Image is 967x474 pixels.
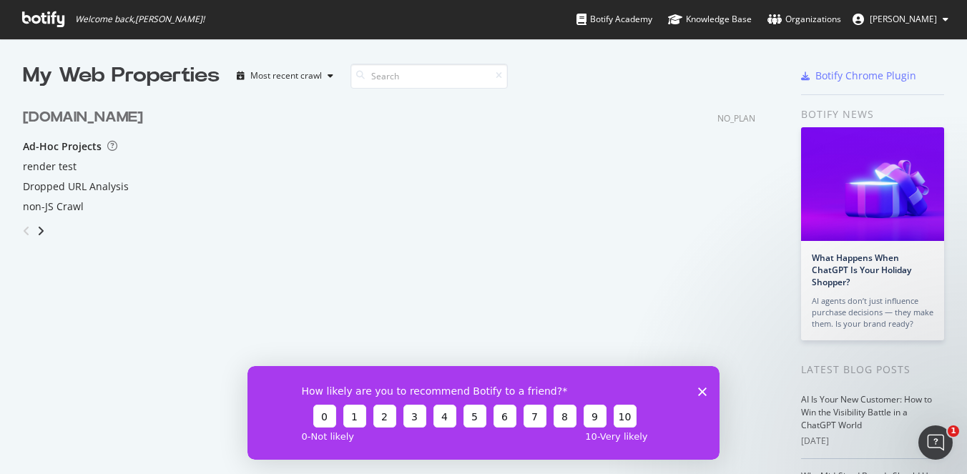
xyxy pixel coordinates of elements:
[36,224,46,238] div: angle-right
[231,64,339,87] button: Most recent crawl
[812,295,933,330] div: AI agents don’t just influence purchase decisions — they make them. Is your brand ready?
[75,14,205,25] span: Welcome back, [PERSON_NAME] !
[801,362,944,377] div: Latest Blog Posts
[801,107,944,122] div: Botify news
[801,393,932,431] a: AI Is Your New Customer: How to Win the Visibility Battle in a ChatGPT World
[23,139,102,154] div: Ad-Hoc Projects
[801,69,916,83] a: Botify Chrome Plugin
[812,252,911,288] a: What Happens When ChatGPT Is Your Holiday Shopper?
[23,107,143,128] div: [DOMAIN_NAME]
[801,435,944,448] div: [DATE]
[668,12,752,26] div: Knowledge Base
[23,179,129,194] a: Dropped URL Analysis
[717,112,755,124] div: NO_PLAN
[23,199,84,214] a: non-JS Crawl
[23,159,77,174] a: render test
[576,12,652,26] div: Botify Academy
[815,69,916,83] div: Botify Chrome Plugin
[841,8,960,31] button: [PERSON_NAME]
[918,425,953,460] iframe: Intercom live chat
[23,61,220,90] div: My Web Properties
[767,12,841,26] div: Organizations
[23,90,767,292] div: grid
[350,64,508,89] input: Search
[870,13,937,25] span: Abishek Rajendra
[247,366,720,460] iframe: Survey from Botify
[17,219,36,242] div: angle-left
[948,425,959,437] span: 1
[250,71,322,80] div: Most recent crawl
[801,127,944,241] img: What Happens When ChatGPT Is Your Holiday Shopper?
